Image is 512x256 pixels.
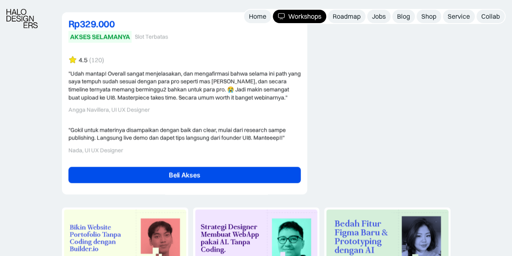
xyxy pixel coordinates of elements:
[328,10,365,23] a: Roadmap
[372,12,386,21] div: Jobs
[249,12,266,21] div: Home
[68,19,301,28] div: Rp329.000
[135,33,168,40] div: Slot Terbatas
[79,56,87,64] div: 4.5
[68,167,301,183] a: Beli Akses
[397,12,410,21] div: Blog
[244,10,271,23] a: Home
[89,56,104,64] div: (120)
[443,10,475,23] a: Service
[333,12,361,21] div: Roadmap
[68,70,301,101] div: "Udah mantap! Overall sangat menjelasakan, dan mengafirmasi bahwa selama ini path yang saya tempu...
[68,126,301,142] div: "Gokil untuk materinya disampaikan dengan baik dan clear, mulai dari research sampe publishing. L...
[68,147,301,154] div: Nada, UI UX Designer
[288,12,321,21] div: Workshops
[476,10,505,23] a: Collab
[481,12,500,21] div: Collab
[70,32,130,41] div: AKSES SELAMANYA
[448,12,470,21] div: Service
[273,10,326,23] a: Workshops
[367,10,391,23] a: Jobs
[68,106,301,113] div: Angga Navillera, UI UX Designer
[421,12,436,21] div: Shop
[416,10,441,23] a: Shop
[392,10,415,23] a: Blog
